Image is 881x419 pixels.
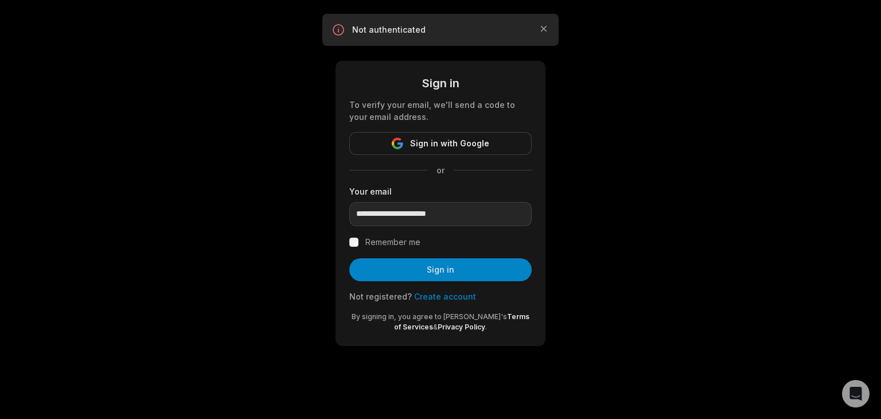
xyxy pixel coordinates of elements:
a: Privacy Policy [438,323,485,331]
div: To verify your email, we'll send a code to your email address. [349,99,532,123]
span: . [485,323,487,331]
button: Sign in with Google [349,132,532,155]
div: Sign in [349,75,532,92]
span: Not registered? [349,292,412,301]
label: Remember me [365,235,420,249]
span: By signing in, you agree to [PERSON_NAME]'s [352,312,507,321]
a: Create account [414,292,476,301]
span: or [427,164,454,176]
div: Open Intercom Messenger [842,380,870,408]
span: Sign in with Google [410,137,489,150]
p: Not authenticated [352,24,529,36]
label: Your email [349,185,532,197]
button: Sign in [349,258,532,281]
span: & [433,323,438,331]
a: Terms of Services [394,312,529,331]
